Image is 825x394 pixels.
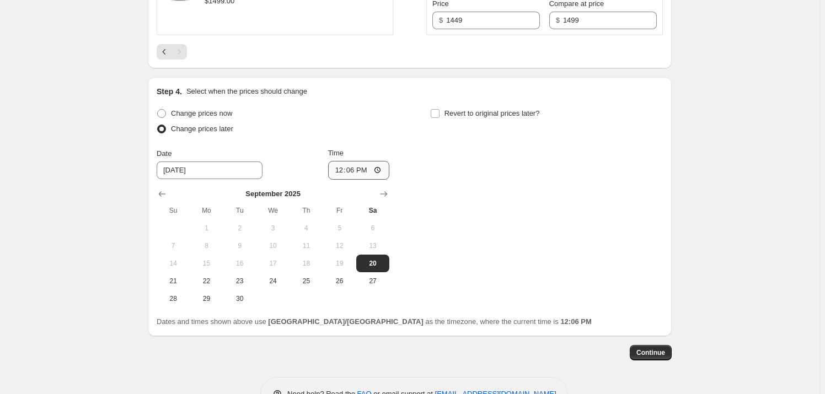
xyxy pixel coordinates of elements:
span: 7 [161,241,185,250]
span: 22 [194,277,218,285]
button: Thursday September 25 2025 [290,272,323,290]
button: Thursday September 11 2025 [290,237,323,255]
input: 12:00 [328,161,390,180]
span: Fr [328,206,352,215]
span: 10 [261,241,285,250]
button: Wednesday September 24 2025 [256,272,290,290]
button: Monday September 15 2025 [190,255,223,272]
button: Sunday September 14 2025 [157,255,190,272]
span: 3 [261,224,285,233]
button: Tuesday September 9 2025 [223,237,256,255]
span: Change prices now [171,109,232,117]
button: Thursday September 18 2025 [290,255,323,272]
button: Tuesday September 30 2025 [223,290,256,307]
span: Continue [636,348,665,357]
span: 23 [228,277,252,285]
span: 4 [294,224,318,233]
span: 5 [328,224,352,233]
button: Tuesday September 16 2025 [223,255,256,272]
button: Tuesday September 2 2025 [223,219,256,237]
span: 24 [261,277,285,285]
span: 16 [228,259,252,268]
span: Th [294,206,318,215]
button: Friday September 12 2025 [323,237,356,255]
th: Thursday [290,202,323,219]
th: Friday [323,202,356,219]
button: Tuesday September 23 2025 [223,272,256,290]
span: Mo [194,206,218,215]
span: 20 [361,259,385,268]
button: Continue [630,345,672,360]
button: Friday September 19 2025 [323,255,356,272]
button: Saturday September 27 2025 [356,272,389,290]
span: 26 [328,277,352,285]
p: Select when the prices should change [186,86,307,97]
span: $ [556,16,560,24]
button: Friday September 5 2025 [323,219,356,237]
span: Sa [361,206,385,215]
span: 2 [228,224,252,233]
span: Tu [228,206,252,215]
button: Sunday September 7 2025 [157,237,190,255]
th: Monday [190,202,223,219]
span: 18 [294,259,318,268]
button: Today Saturday September 20 2025 [356,255,389,272]
button: Monday September 29 2025 [190,290,223,307]
span: 19 [328,259,352,268]
button: Wednesday September 17 2025 [256,255,290,272]
span: 15 [194,259,218,268]
span: 21 [161,277,185,285]
button: Sunday September 21 2025 [157,272,190,290]
span: $ [439,16,443,24]
button: Monday September 22 2025 [190,272,223,290]
button: Show next month, October 2025 [376,186,392,202]
span: 1 [194,224,218,233]
b: 12:06 PM [560,317,591,326]
button: Wednesday September 3 2025 [256,219,290,237]
span: 25 [294,277,318,285]
button: Show previous month, August 2025 [154,186,170,202]
span: 29 [194,294,218,303]
button: Wednesday September 10 2025 [256,237,290,255]
span: Time [328,149,344,157]
button: Sunday September 28 2025 [157,290,190,307]
span: Dates and times shown above use as the timezone, where the current time is [157,317,592,326]
h2: Step 4. [157,86,182,97]
button: Previous [157,44,172,60]
input: 9/20/2025 [157,161,262,179]
span: Date [157,149,172,158]
b: [GEOGRAPHIC_DATA]/[GEOGRAPHIC_DATA] [268,317,423,326]
span: 6 [361,224,385,233]
span: 14 [161,259,185,268]
span: 12 [328,241,352,250]
th: Sunday [157,202,190,219]
button: Friday September 26 2025 [323,272,356,290]
span: Su [161,206,185,215]
span: 9 [228,241,252,250]
nav: Pagination [157,44,187,60]
span: 27 [361,277,385,285]
span: 8 [194,241,218,250]
th: Saturday [356,202,389,219]
span: 17 [261,259,285,268]
button: Monday September 8 2025 [190,237,223,255]
span: 13 [361,241,385,250]
span: We [261,206,285,215]
span: Revert to original prices later? [444,109,540,117]
button: Monday September 1 2025 [190,219,223,237]
button: Saturday September 13 2025 [356,237,389,255]
th: Tuesday [223,202,256,219]
button: Saturday September 6 2025 [356,219,389,237]
span: 30 [228,294,252,303]
th: Wednesday [256,202,290,219]
span: 28 [161,294,185,303]
span: Change prices later [171,125,233,133]
button: Thursday September 4 2025 [290,219,323,237]
span: 11 [294,241,318,250]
